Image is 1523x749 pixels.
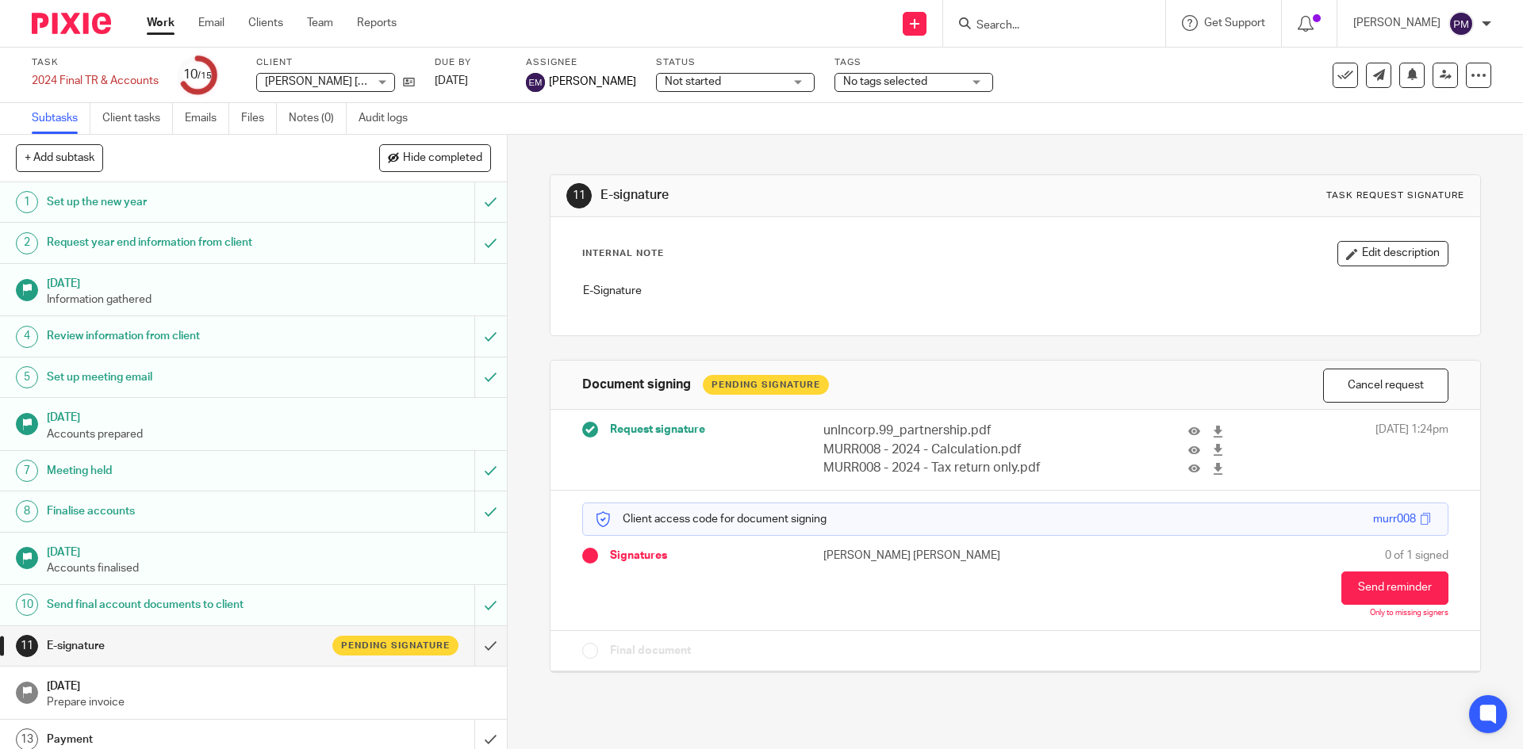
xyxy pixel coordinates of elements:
img: Pixie [32,13,111,34]
span: [PERSON_NAME] [PERSON_NAME] [265,76,442,87]
h1: Finalise accounts [47,499,321,523]
label: Due by [435,56,506,69]
span: No tags selected [843,76,927,87]
div: Task request signature [1326,189,1464,202]
h1: Set up the new year [47,190,321,214]
div: 8 [16,500,38,522]
a: Audit logs [359,103,420,134]
div: murr008 [1373,511,1416,527]
span: [DATE] 1:24pm [1375,422,1448,477]
div: 5 [16,366,38,388]
span: Request signature [610,422,705,438]
div: Pending Signature [703,375,829,395]
span: [PERSON_NAME] [549,74,636,90]
p: Client access code for document signing [595,511,827,527]
div: 2024 Final TR & Accounts [32,73,159,89]
a: Notes (0) [289,103,347,134]
p: Accounts prepared [47,426,491,442]
img: svg%3E [1448,11,1474,36]
span: Signatures [610,548,667,564]
span: 0 of 1 signed [1385,548,1448,564]
a: Team [307,15,333,31]
h1: [DATE] [47,406,491,426]
span: Hide completed [403,152,482,165]
span: Not started [665,76,721,87]
p: MURR008 - 2024 - Calculation.pdf [823,441,1063,459]
button: Cancel request [1323,369,1448,403]
span: [DATE] [435,75,468,86]
a: Subtasks [32,103,90,134]
a: Email [198,15,224,31]
a: Reports [357,15,397,31]
a: Emails [185,103,229,134]
span: Pending signature [341,639,450,652]
h1: E-signature [600,187,1049,204]
span: Get Support [1204,17,1265,29]
div: 11 [16,635,38,657]
button: Hide completed [379,144,491,171]
a: Work [147,15,175,31]
button: Edit description [1337,241,1448,266]
p: Only to missing signers [1370,609,1448,618]
h1: Document signing [582,376,691,393]
div: 4 [16,326,38,348]
div: 2024 Final TR &amp; Accounts [32,73,159,89]
h1: [DATE] [47,541,491,560]
div: 7 [16,460,38,482]
span: Final document [610,643,691,659]
h1: Set up meeting email [47,365,321,389]
h1: Send final account documents to client [47,593,321,617]
div: 2 [16,232,38,254]
h1: E-signature [47,634,321,658]
h1: Meeting held [47,459,321,483]
h1: Review information from client [47,324,321,348]
button: Send reminder [1341,571,1448,605]
div: 10 [16,594,38,616]
input: Search [975,19,1118,33]
a: Clients [248,15,283,31]
small: /15 [198,71,212,80]
p: [PERSON_NAME] [1353,15,1441,31]
a: Files [241,103,277,134]
label: Assignee [526,56,636,69]
a: Client tasks [102,103,173,134]
label: Task [32,56,159,69]
h1: Request year end information from client [47,231,321,254]
p: Internal Note [582,247,664,260]
p: [PERSON_NAME] [PERSON_NAME] [823,548,1015,564]
img: svg%3E [526,73,545,92]
p: unIncorp.99_partnership.pdf [823,422,1063,440]
label: Client [256,56,415,69]
label: Status [656,56,815,69]
label: Tags [834,56,993,69]
p: E-Signature [583,283,1447,299]
h1: [DATE] [47,272,491,292]
p: Prepare invoice [47,694,491,710]
div: 1 [16,191,38,213]
h1: [DATE] [47,674,491,694]
p: MURR008 - 2024 - Tax return only.pdf [823,459,1063,477]
div: 10 [183,66,212,84]
p: Accounts finalised [47,560,491,576]
div: 11 [566,183,592,208]
p: Information gathered [47,292,491,308]
button: + Add subtask [16,144,103,171]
